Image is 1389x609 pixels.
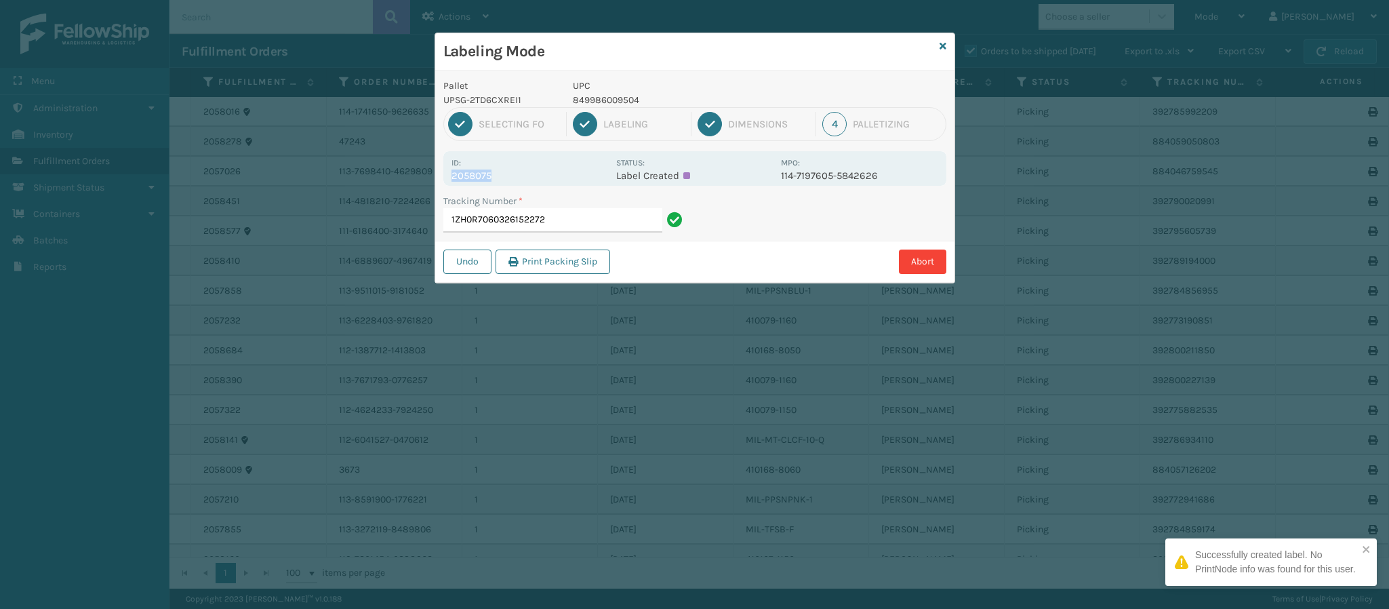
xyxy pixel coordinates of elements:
[443,194,523,208] label: Tracking Number
[899,250,946,274] button: Abort
[616,170,773,182] p: Label Created
[603,118,685,130] div: Labeling
[853,118,941,130] div: Palletizing
[443,79,557,93] p: Pallet
[443,41,934,62] h3: Labeling Mode
[573,79,773,93] p: UPC
[496,250,610,274] button: Print Packing Slip
[448,112,472,136] div: 1
[781,158,800,168] label: MPO:
[451,158,461,168] label: Id:
[698,112,722,136] div: 3
[573,112,597,136] div: 2
[451,170,608,182] p: 2058075
[1362,544,1371,557] button: close
[728,118,809,130] div: Dimensions
[822,112,847,136] div: 4
[573,93,773,107] p: 849986009504
[1195,548,1358,576] div: Successfully created label. No PrintNode info was found for this user.
[443,250,491,274] button: Undo
[443,93,557,107] p: UPSG-2TD6CXREI1
[479,118,560,130] div: Selecting FO
[781,170,938,182] p: 114-7197605-5842626
[616,158,645,168] label: Status:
